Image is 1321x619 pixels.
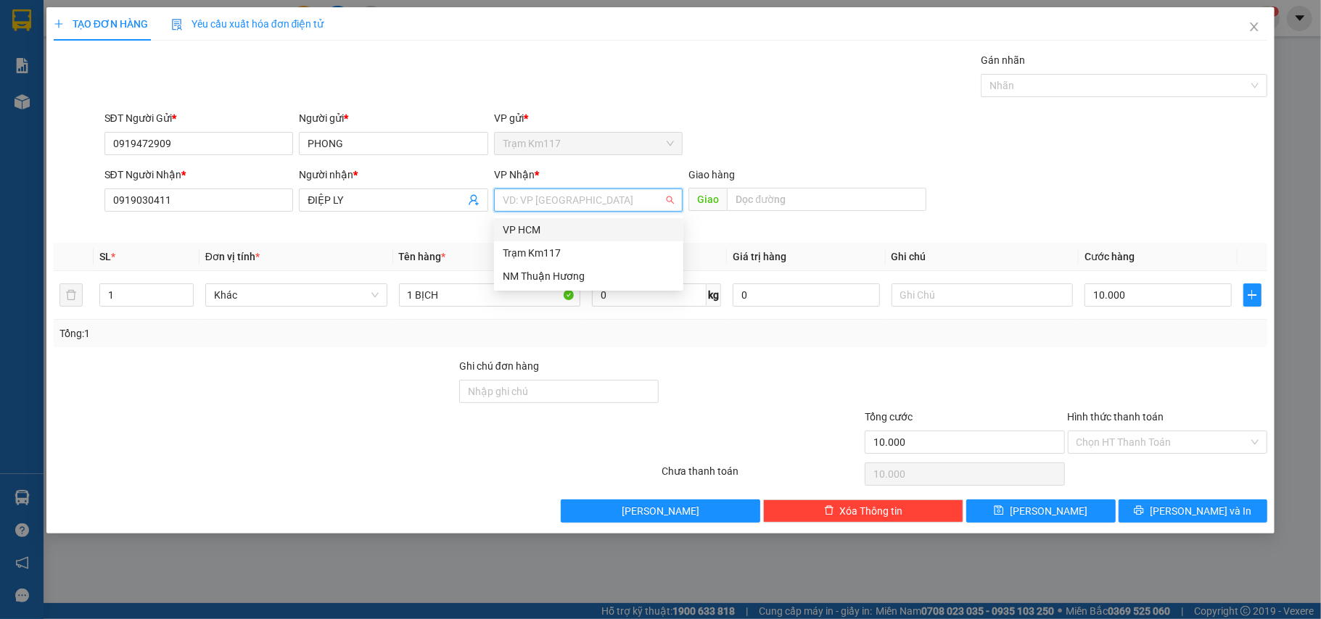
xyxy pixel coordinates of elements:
[99,251,111,262] span: SL
[299,110,488,126] div: Người gửi
[966,499,1116,523] button: save[PERSON_NAME]
[171,19,183,30] img: icon
[1085,251,1135,262] span: Cước hàng
[1010,503,1087,519] span: [PERSON_NAME]
[503,222,675,238] div: VP HCM
[503,245,675,261] div: Trạm Km117
[494,218,683,241] div: VP HCM
[1134,505,1144,517] span: printer
[733,283,879,307] input: 0
[763,499,963,523] button: deleteXóa Thông tin
[824,505,834,517] span: delete
[1244,289,1262,301] span: plus
[727,188,926,211] input: Dọc đường
[104,110,294,126] div: SĐT Người Gửi
[59,325,511,341] div: Tổng: 1
[104,167,294,183] div: SĐT Người Nhận
[1119,499,1268,523] button: printer[PERSON_NAME] và In
[660,463,863,489] div: Chưa thanh toán
[54,19,64,29] span: plus
[865,411,913,423] span: Tổng cước
[205,251,260,262] span: Đơn vị tính
[299,167,488,183] div: Người nhận
[494,169,535,180] span: VP Nhận
[1068,411,1164,423] label: Hình thức thanh toán
[494,265,683,288] div: NM Thuận Hương
[892,283,1074,307] input: Ghi Chú
[1150,503,1251,519] span: [PERSON_NAME] và In
[561,499,761,523] button: [PERSON_NAME]
[981,54,1025,66] label: Gán nhãn
[459,360,539,372] label: Ghi chú đơn hàng
[733,251,786,262] span: Giá trị hàng
[54,18,148,30] span: TẠO ĐƠN HÀNG
[399,283,581,307] input: VD: Bàn, Ghế
[503,268,675,284] div: NM Thuận Hương
[214,284,379,306] span: Khác
[1248,21,1260,33] span: close
[459,380,659,403] input: Ghi chú đơn hàng
[886,243,1079,271] th: Ghi chú
[688,169,735,180] span: Giao hàng
[994,505,1004,517] span: save
[494,213,683,230] div: Văn phòng không hợp lệ
[688,188,727,211] span: Giao
[840,503,903,519] span: Xóa Thông tin
[399,251,446,262] span: Tên hàng
[494,241,683,265] div: Trạm Km117
[171,18,324,30] span: Yêu cầu xuất hóa đơn điện tử
[1243,283,1262,307] button: plus
[622,503,699,519] span: [PERSON_NAME]
[503,133,675,154] span: Trạm Km117
[468,194,480,206] span: user-add
[1234,7,1275,48] button: Close
[707,283,721,307] span: kg
[59,283,83,307] button: delete
[494,110,683,126] div: VP gửi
